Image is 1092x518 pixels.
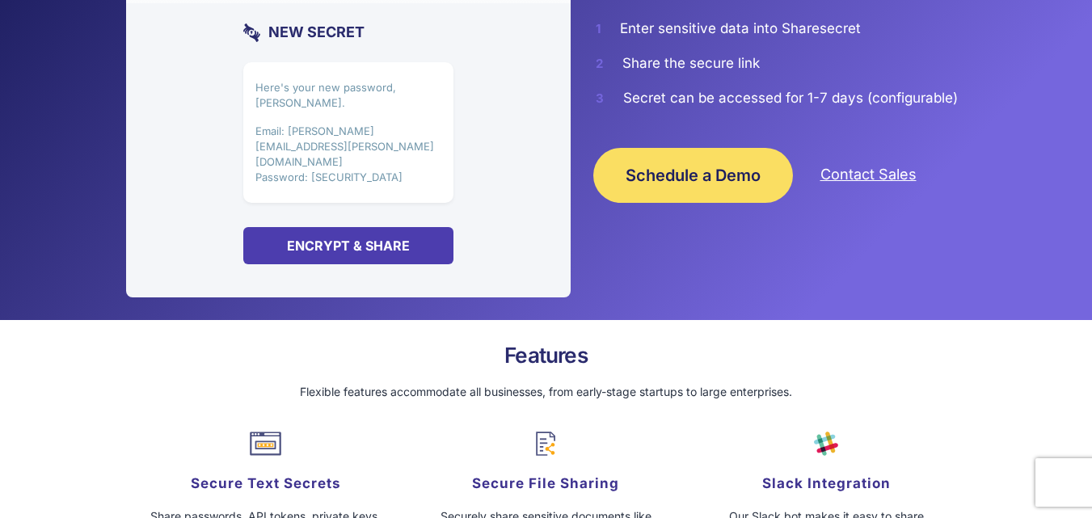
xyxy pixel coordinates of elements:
[583,46,967,81] li: Share the secure link
[126,343,967,368] h2: Features
[593,148,793,203] a: Schedule a Demo
[126,381,967,403] p: Flexible features accommodate all businesses, from early-stage startups to large enterprises.
[255,80,441,111] p: Here's your new password, [PERSON_NAME].
[268,23,365,41] span: New Secret
[583,81,967,116] li: Secret can be accessed for 1-7 days (configurable)
[255,124,441,185] p: Email: [PERSON_NAME][EMAIL_ADDRESS][PERSON_NAME][DOMAIN_NAME] Password: [SECURITY_DATA]
[820,166,917,183] a: Contact Sales
[583,11,967,46] li: Enter sensitive data into Sharesecret
[243,227,453,264] div: Encrypt & Share
[133,472,399,495] h5: Secure Text Secrets
[693,472,959,495] h5: Slack Integration
[412,472,679,495] h5: Secure File Sharing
